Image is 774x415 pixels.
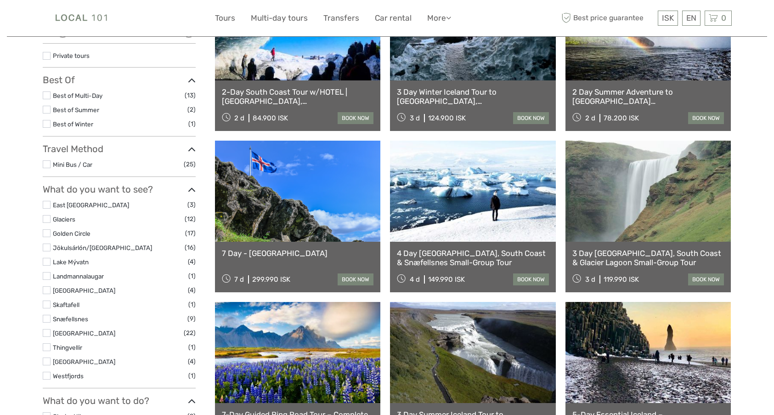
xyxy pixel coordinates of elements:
[53,106,99,114] a: Best of Summer
[188,356,196,367] span: (4)
[53,161,92,168] a: Mini Bus / Car
[559,11,655,26] span: Best price guarantee
[428,114,466,122] div: 124.900 ISK
[397,87,549,106] a: 3 Day Winter Iceland Tour to [GEOGRAPHIC_DATA], [GEOGRAPHIC_DATA], [GEOGRAPHIC_DATA] and [GEOGRAP...
[188,285,196,296] span: (4)
[53,201,129,209] a: East [GEOGRAPHIC_DATA]
[53,120,93,128] a: Best of Winter
[43,184,196,195] h3: What do you want to see?
[410,275,420,284] span: 4 d
[234,275,244,284] span: 7 d
[688,273,724,285] a: book now
[53,216,75,223] a: Glaciers
[184,159,196,170] span: (25)
[682,11,701,26] div: EN
[323,11,359,25] a: Transfers
[106,14,117,25] button: Open LiveChat chat widget
[253,114,288,122] div: 84.900 ISK
[427,11,451,25] a: More
[188,299,196,310] span: (1)
[585,114,595,122] span: 2 d
[188,256,196,267] span: (4)
[43,143,196,154] h3: Travel Method
[252,275,290,284] div: 299.990 ISK
[513,273,549,285] a: book now
[53,315,88,323] a: Snæfellsnes
[53,273,104,280] a: Landmannalaugar
[188,271,196,281] span: (1)
[187,199,196,210] span: (3)
[53,372,84,380] a: Westfjords
[43,74,196,85] h3: Best Of
[43,395,196,406] h3: What do you want to do?
[184,328,196,338] span: (22)
[185,242,196,253] span: (16)
[222,87,374,106] a: 2-Day South Coast Tour w/HOTEL | [GEOGRAPHIC_DATA], [GEOGRAPHIC_DATA], [GEOGRAPHIC_DATA] & Waterf...
[53,230,90,237] a: Golden Circle
[662,13,674,23] span: ISK
[188,119,196,129] span: (1)
[53,287,115,294] a: [GEOGRAPHIC_DATA]
[688,112,724,124] a: book now
[13,16,104,23] p: We're away right now. Please check back later!
[53,258,89,266] a: Lake Mývatn
[338,273,373,285] a: book now
[585,275,595,284] span: 3 d
[234,114,244,122] span: 2 d
[222,249,374,258] a: 7 Day - [GEOGRAPHIC_DATA]
[188,370,196,381] span: (1)
[53,301,79,308] a: Skaftafell
[397,249,549,267] a: 4 Day [GEOGRAPHIC_DATA], South Coast & Snæfellsnes Small-Group Tour
[375,11,412,25] a: Car rental
[187,104,196,115] span: (2)
[185,90,196,101] span: (13)
[604,275,639,284] div: 119.990 ISK
[720,13,728,23] span: 0
[43,7,121,29] img: Local 101
[215,11,235,25] a: Tours
[185,228,196,239] span: (17)
[428,275,465,284] div: 149.990 ISK
[572,87,724,106] a: 2 Day Summer Adventure to [GEOGRAPHIC_DATA] [GEOGRAPHIC_DATA], Glacier Hiking, [GEOGRAPHIC_DATA],...
[53,330,115,337] a: [GEOGRAPHIC_DATA]
[53,358,115,365] a: [GEOGRAPHIC_DATA]
[572,249,724,267] a: 3 Day [GEOGRAPHIC_DATA], South Coast & Glacier Lagoon Small-Group Tour
[53,92,102,99] a: Best of Multi-Day
[53,244,152,251] a: Jökulsárlón/[GEOGRAPHIC_DATA]
[338,112,373,124] a: book now
[513,112,549,124] a: book now
[53,344,82,351] a: Thingvellir
[188,342,196,352] span: (1)
[251,11,308,25] a: Multi-day tours
[53,52,90,59] a: Private tours
[185,214,196,224] span: (12)
[604,114,639,122] div: 78.200 ISK
[187,313,196,324] span: (9)
[410,114,420,122] span: 3 d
